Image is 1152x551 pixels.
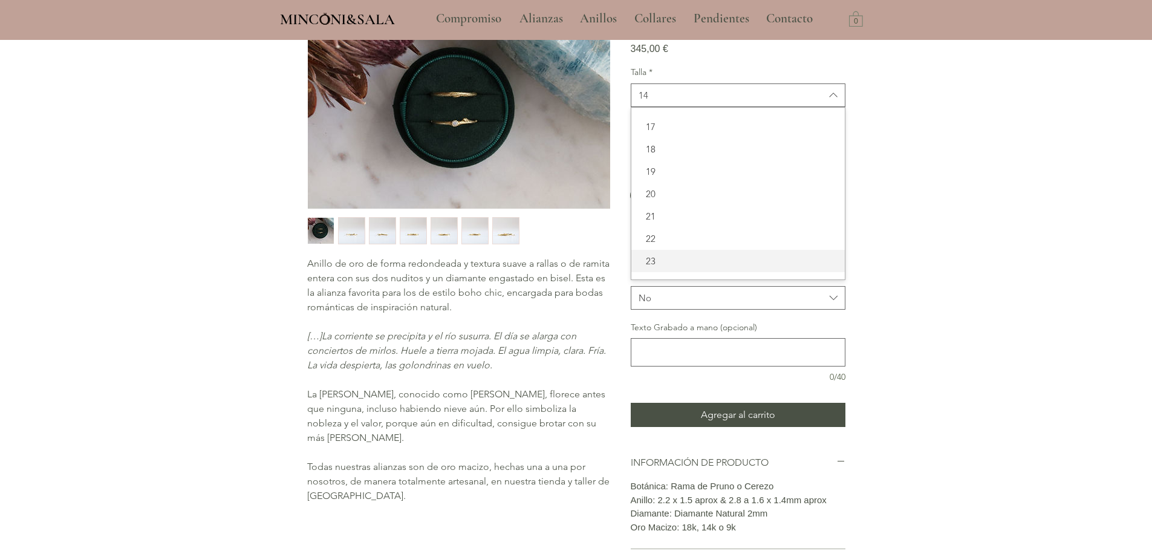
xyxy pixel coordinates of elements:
[400,217,427,244] div: 4 / 7
[631,371,845,383] div: 0/40
[369,217,396,244] button: Miniatura: Alianza de boda artesanal Barcelona
[431,217,458,244] button: Miniatura: Alianza de boda artesanal Barcelona
[492,217,519,244] button: Miniatura: Alianza de boda artesanal Barcelona
[510,4,571,34] a: Alianzas
[461,217,489,244] button: Miniatura: Alianza de boda artesanal Barcelona
[308,7,610,209] img: Alianza de boda artesanal Barcelona
[631,67,845,79] label: Talla
[757,4,822,34] a: Contacto
[307,461,610,501] span: Todas nuestras alianzas son de oro macizo, hechas una a una por nosotros, de manera totalmente ar...
[571,4,625,34] a: Anillos
[307,217,334,244] button: Miniatura: Alianza de boda artesanal Barcelona
[631,521,845,535] p: Oro Macizo: 18k, 14k o 9k
[631,250,845,272] div: 23
[688,4,755,34] p: Pendientes
[639,143,838,155] span: 18
[628,4,682,34] p: Collares
[631,205,845,227] div: 21
[307,330,322,342] span: […]
[631,507,845,521] p: Diamante: Diamante Natural 2mm
[639,187,838,200] span: 20
[631,456,836,469] h2: INFORMACIÓN DE PRODUCTO
[639,255,838,267] span: 23
[631,227,845,250] div: 22
[280,8,395,28] a: MINCONI&SALA
[631,44,668,54] span: 345,00 €
[631,456,845,469] button: INFORMACIÓN DE PRODUCTO
[631,138,845,160] div: 18
[307,7,611,209] button: Alianza de boda artesanal BarcelonaAgrandar
[701,408,775,422] span: Agregar al carrito
[760,4,819,34] p: Contacto
[400,218,426,244] img: Miniatura: Alianza de boda artesanal Barcelona
[369,217,396,244] div: 3 / 7
[639,120,838,133] span: 17
[431,218,457,244] img: Miniatura: Alianza de boda artesanal Barcelona
[631,494,845,507] p: Anillo: 2.2 x 1.5 aprox & 2.8 a 1.6 x 1.4mm aprox
[308,218,334,244] img: Miniatura: Alianza de boda artesanal Barcelona
[625,4,685,34] a: Collares
[631,322,845,334] label: Texto Grabado a mano (opcional)
[307,217,334,244] div: 1 / 7
[574,4,623,34] p: Anillos
[685,4,757,34] a: Pendientes
[639,165,838,178] span: 19
[320,13,330,25] img: Minconi Sala
[462,218,488,244] img: Miniatura: Alianza de boda artesanal Barcelona
[369,218,395,244] img: Miniatura: Alianza de boda artesanal Barcelona
[430,4,507,34] p: Compromiso
[492,217,519,244] div: 7 / 7
[338,217,365,244] div: 2 / 7
[338,217,365,244] button: Miniatura: Alianza de boda artesanal Barcelona
[631,403,845,427] button: Agregar al carrito
[639,292,651,304] div: No
[307,258,610,313] span: Anillo de oro de forma redondeada y textura suave a rallas o de ramita entera con sus dos nuditos...
[631,344,845,361] textarea: Texto Grabado a mano (opcional)
[493,218,519,244] img: Miniatura: Alianza de boda artesanal Barcelona
[427,4,510,34] a: Compromiso
[631,160,845,183] div: 19
[339,218,365,244] img: Miniatura: Alianza de boda artesanal Barcelona
[400,217,427,244] button: Miniatura: Alianza de boda artesanal Barcelona
[307,330,606,371] span: La corriente se precipita y el río susurra. El día se alarga con conciertos de mirlos. Huele a ti...
[461,217,489,244] div: 6 / 7
[639,232,838,245] span: 22
[631,183,845,205] div: 20
[631,116,845,138] div: 17
[513,4,569,34] p: Alianzas
[631,480,845,494] p: Botánica: Rama de Pruno o Cerezo
[431,217,458,244] div: 5 / 7
[854,18,858,26] text: 0
[280,10,395,28] span: MINCONI&SALA
[307,388,605,443] span: La [PERSON_NAME], conocido como [PERSON_NAME], florece antes que ninguna, incluso habiendo nieve ...
[849,10,863,27] a: Carrito con 0 ítems
[639,210,838,223] span: 21
[631,83,845,107] button: Talla
[639,89,648,102] div: 14
[631,286,845,310] button: Grabado a mano
[403,4,846,34] nav: Sitio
